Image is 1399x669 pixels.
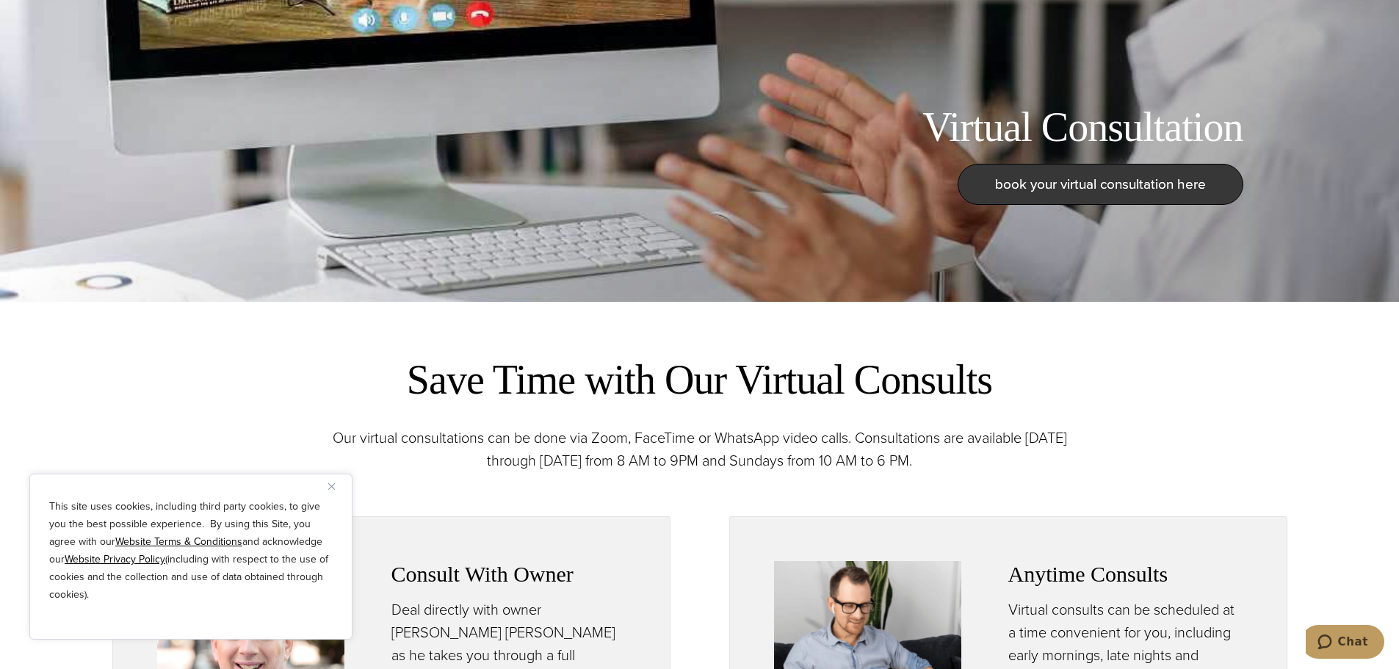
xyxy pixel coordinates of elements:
h2: Save Time with Our Virtual Consults [311,353,1089,406]
a: Website Privacy Policy [65,552,165,567]
p: This site uses cookies, including third party cookies, to give you the best possible experience. ... [49,498,333,604]
a: book your virtual consultation here [958,164,1243,205]
p: Our virtual consultations can be done via Zoom, FaceTime or WhatsApp video calls. Consultations a... [311,427,1089,472]
iframe: Opens a widget where you can chat to one of our agents [1306,625,1384,662]
h1: Virtual Consultation [922,103,1243,152]
img: Close [328,483,335,490]
button: Close [328,477,346,495]
span: book your virtual consultation here [995,173,1206,195]
a: Website Terms & Conditions [115,534,242,549]
h3: Anytime Consults [1008,561,1243,587]
h3: Consult With Owner [391,561,626,587]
